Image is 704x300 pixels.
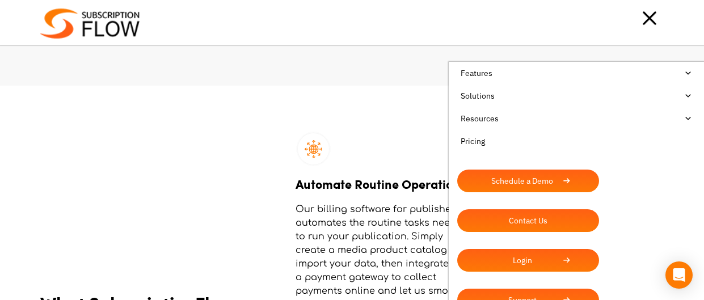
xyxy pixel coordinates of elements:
[457,84,695,107] a: Solutions
[457,62,695,84] a: Features
[457,209,599,232] a: Contact Us
[665,261,693,289] div: Open Intercom Messenger
[457,249,599,272] a: Login
[457,107,695,130] a: Resources
[457,130,695,153] a: Pricing
[457,170,599,192] a: Schedule a Demo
